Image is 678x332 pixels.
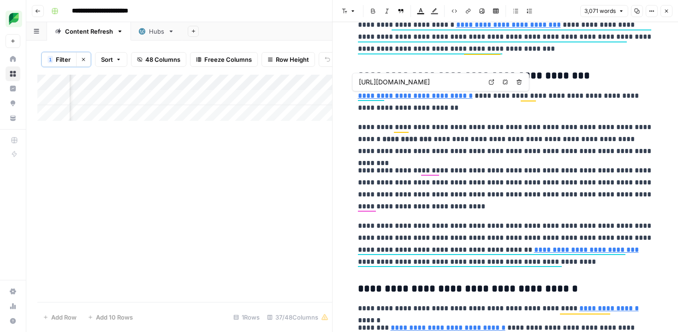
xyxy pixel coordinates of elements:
[145,55,180,64] span: 48 Columns
[65,27,113,36] div: Content Refresh
[6,81,20,96] a: Insights
[101,55,113,64] span: Sort
[6,66,20,81] a: Browse
[580,5,628,17] button: 3,071 words
[6,111,20,125] a: Your Data
[37,310,82,325] button: Add Row
[56,55,71,64] span: Filter
[204,55,252,64] span: Freeze Columns
[584,7,616,15] span: 3,071 words
[6,11,22,27] img: SproutSocial Logo
[82,310,138,325] button: Add 10 Rows
[42,52,76,67] button: 1Filter
[131,52,186,67] button: 48 Columns
[263,310,332,325] div: 37/48 Columns
[96,313,133,322] span: Add 10 Rows
[6,96,20,111] a: Opportunities
[6,284,20,299] a: Settings
[262,52,315,67] button: Row Height
[276,55,309,64] span: Row Height
[48,56,53,63] div: 1
[190,52,258,67] button: Freeze Columns
[149,27,164,36] div: Hubs
[6,314,20,328] button: Help + Support
[6,52,20,66] a: Home
[6,299,20,314] a: Usage
[47,22,131,41] a: Content Refresh
[131,22,182,41] a: Hubs
[49,56,52,63] span: 1
[51,313,77,322] span: Add Row
[230,310,263,325] div: 1 Rows
[6,7,20,30] button: Workspace: SproutSocial
[95,52,127,67] button: Sort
